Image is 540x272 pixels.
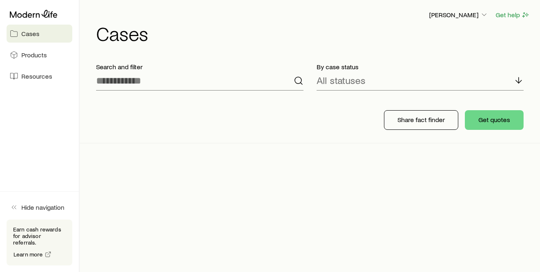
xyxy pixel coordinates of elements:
[21,51,47,59] span: Products
[429,11,488,19] p: [PERSON_NAME]
[317,75,365,86] p: All statuses
[495,10,530,20] button: Get help
[21,29,39,38] span: Cases
[465,110,524,130] button: Get quotes
[21,203,64,211] span: Hide navigation
[21,72,52,80] span: Resources
[13,226,66,246] p: Earn cash rewards for advisor referrals.
[398,116,445,124] p: Share fact finder
[7,198,72,216] button: Hide navigation
[384,110,458,130] button: Share fact finder
[7,220,72,265] div: Earn cash rewards for advisor referrals.Learn more
[7,67,72,85] a: Resources
[317,63,524,71] p: By case status
[7,25,72,43] a: Cases
[96,63,303,71] p: Search and filter
[14,252,43,257] span: Learn more
[429,10,489,20] button: [PERSON_NAME]
[7,46,72,64] a: Products
[96,23,530,43] h1: Cases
